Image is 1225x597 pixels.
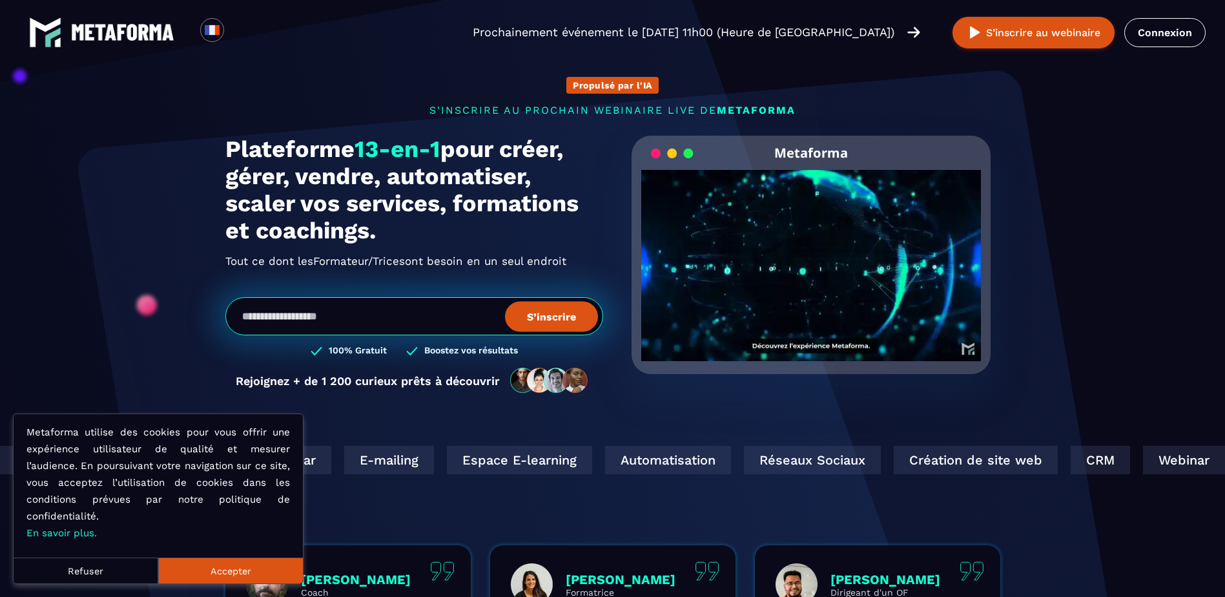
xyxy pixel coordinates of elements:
input: Search for option [235,25,245,40]
div: E-mailing [335,446,424,474]
span: 13-en-1 [355,136,440,163]
div: Webinar [1133,446,1215,474]
h2: Tout ce dont les ont besoin en un seul endroit [225,251,603,271]
img: community-people [506,367,593,394]
img: checked [406,345,418,357]
a: En savoir plus. [26,527,97,539]
img: logo [29,16,61,48]
p: Propulsé par l'IA [573,80,652,90]
p: Metaforma utilise des cookies pour vous offrir une expérience utilisateur de qualité et mesurer l... [26,424,290,541]
img: quote [695,561,719,581]
div: Espace E-learning [437,446,582,474]
img: loading [651,147,694,160]
video: Your browser does not support the video tag. [641,170,982,340]
div: Search for option [224,18,256,47]
div: Automatisation [595,446,721,474]
img: fr [204,22,220,38]
a: Connexion [1124,18,1206,47]
div: Réseaux Sociaux [734,446,871,474]
div: Webinar [240,446,322,474]
img: quote [960,561,984,581]
button: Accepter [158,558,303,583]
div: Création de site web [884,446,1048,474]
button: Refuser [14,558,158,583]
button: S’inscrire au webinaire [952,17,1115,48]
p: Prochainement événement le [DATE] 11h00 (Heure de [GEOGRAPHIC_DATA]) [473,23,894,41]
p: Rejoignez + de 1 200 curieux prêts à découvrir [236,374,500,388]
button: S’inscrire [505,301,598,331]
img: play [967,25,983,41]
h2: Metaforma [774,136,848,170]
p: [PERSON_NAME] [566,572,675,587]
p: s'inscrire au prochain webinaire live de [225,104,1000,116]
p: [PERSON_NAME] [830,572,940,587]
h3: 100% Gratuit [329,345,387,357]
h1: Plateforme pour créer, gérer, vendre, automatiser, scaler vos services, formations et coachings. [225,136,603,244]
h3: Boostez vos résultats [424,345,518,357]
p: [PERSON_NAME] [301,572,411,587]
span: METAFORMA [717,104,796,116]
span: Formateur/Trices [313,251,405,271]
div: CRM [1061,446,1120,474]
img: arrow-right [907,25,920,39]
img: logo [71,24,174,41]
img: checked [311,345,322,357]
img: quote [430,561,455,581]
